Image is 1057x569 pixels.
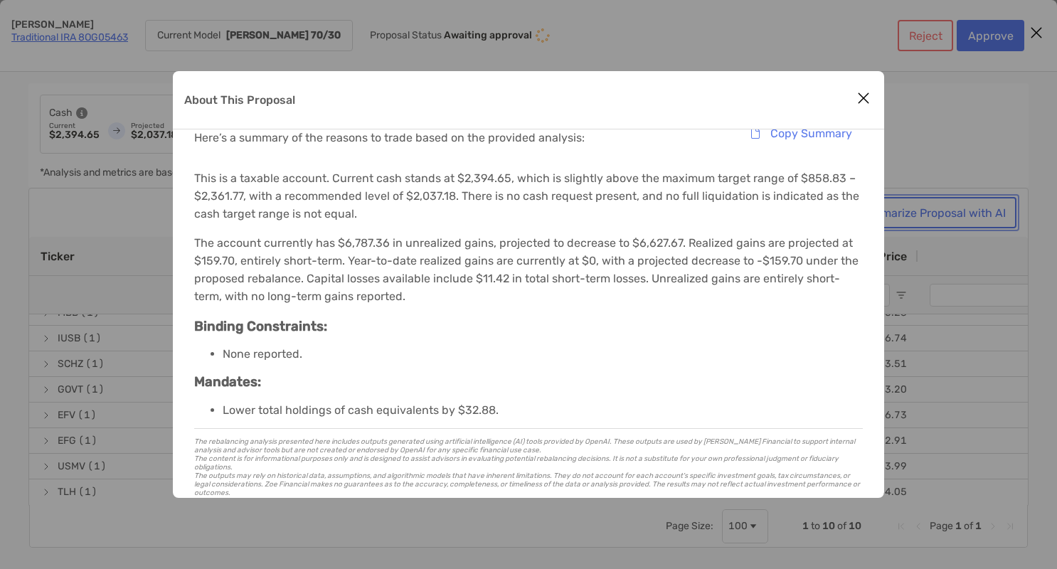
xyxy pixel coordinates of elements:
p: This is a taxable account. Current cash stands at $2,394.65, which is slightly above the maximum ... [194,169,863,223]
p: The rebalancing analysis presented here includes outputs generated using artificial intelligence ... [194,437,863,531]
button: Copy Summary [740,117,863,149]
h3: Binding Constraints: [194,319,863,334]
p: Here’s a summary of the reasons to trade based on the provided analysis: [194,129,585,147]
p: The account currently has $6,787.36 in unrealized gains, projected to decrease to $6,627.67. Real... [194,234,863,305]
h3: Mandates: [194,374,863,390]
li: Lower total holdings of cash equivalents by $32.88. [223,403,863,417]
p: About This Proposal [184,91,295,109]
li: None reported. [223,347,863,361]
button: Close modal [853,88,874,110]
div: About This Proposal [173,71,884,498]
